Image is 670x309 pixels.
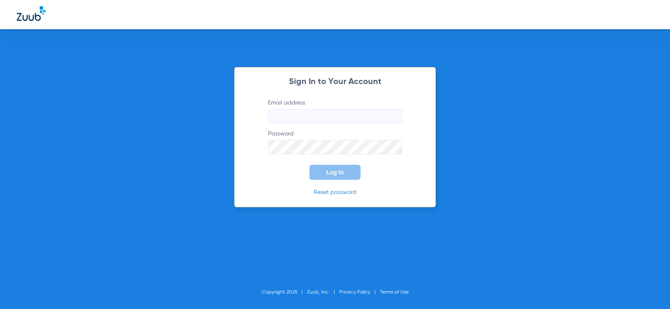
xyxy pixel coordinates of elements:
[339,290,370,295] a: Privacy Policy
[255,78,415,86] h2: Sign In to Your Account
[326,169,344,176] span: Log In
[314,189,356,195] a: Reset password
[380,290,409,295] a: Terms of Use
[268,140,402,154] input: Password
[307,288,339,296] li: Zuub, Inc.
[262,288,307,296] li: Copyright 2025
[17,6,46,21] img: Zuub Logo
[268,109,402,123] input: Email address
[268,99,402,123] label: Email address
[268,130,402,154] label: Password
[309,165,361,180] button: Log In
